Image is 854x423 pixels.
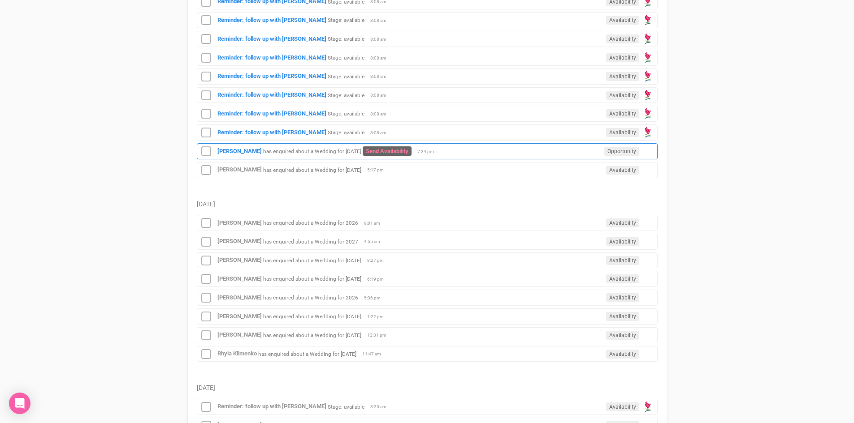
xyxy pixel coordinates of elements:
[328,403,364,410] small: Stage: available
[642,89,654,102] img: open-uri20190322-4-14wp8y4
[364,220,386,226] span: 9:01 am
[606,128,639,137] span: Availability
[217,129,326,136] strong: Reminder: follow up with [PERSON_NAME]
[217,110,326,117] a: Reminder: follow up with [PERSON_NAME]
[263,313,361,320] small: has enquired about a Wedding for [DATE]
[217,219,262,226] a: [PERSON_NAME]
[370,130,393,136] span: 8:08 am
[606,166,639,175] span: Availability
[217,91,326,98] a: Reminder: follow up with [PERSON_NAME]
[217,403,326,410] a: Reminder: follow up with [PERSON_NAME]
[263,148,361,154] small: has enquired about a Wedding for [DATE]
[328,111,364,117] small: Stage: available
[370,17,393,24] span: 8:08 am
[367,167,390,173] span: 5:17 pm
[642,70,654,83] img: open-uri20190322-4-14wp8y4
[263,276,361,282] small: has enquired about a Wedding for [DATE]
[370,92,393,98] span: 8:08 am
[606,34,639,43] span: Availability
[328,129,364,136] small: Stage: available
[217,73,326,79] a: Reminder: follow up with [PERSON_NAME]
[642,107,654,120] img: open-uri20190322-4-14wp8y4
[642,51,654,64] img: open-uri20190322-4-14wp8y4
[606,218,639,227] span: Availability
[263,167,361,173] small: has enquired about a Wedding for [DATE]
[263,238,358,244] small: has enquired about a Wedding for 2027
[642,33,654,45] img: open-uri20190322-4-14wp8y4
[217,35,326,42] a: Reminder: follow up with [PERSON_NAME]
[363,146,412,156] a: Send Availability
[606,312,639,321] span: Availability
[606,91,639,100] span: Availability
[642,14,654,26] img: open-uri20190322-4-14wp8y4
[217,294,262,301] a: [PERSON_NAME]
[328,55,364,61] small: Stage: available
[217,17,326,23] a: Reminder: follow up with [PERSON_NAME]
[606,72,639,81] span: Availability
[367,276,390,282] span: 6:19 pm
[328,92,364,98] small: Stage: available
[370,36,393,43] span: 8:08 am
[606,237,639,246] span: Availability
[367,257,390,264] span: 8:27 pm
[263,332,361,338] small: has enquired about a Wedding for [DATE]
[364,239,386,245] span: 4:55 am
[370,55,393,61] span: 8:08 am
[370,111,393,117] span: 8:08 am
[217,54,326,61] a: Reminder: follow up with [PERSON_NAME]
[362,351,385,357] span: 11:47 am
[263,257,361,263] small: has enquired about a Wedding for [DATE]
[197,201,658,208] h5: [DATE]
[217,148,262,154] a: [PERSON_NAME]
[328,17,364,23] small: Stage: available
[364,295,386,301] span: 5:36 pm
[606,331,639,340] span: Availability
[606,53,639,62] span: Availability
[263,220,358,226] small: has enquired about a Wedding for 2026
[263,295,358,301] small: has enquired about a Wedding for 2026
[367,332,390,338] span: 12:31 pm
[417,149,440,155] span: 7:34 pm
[606,293,639,302] span: Availability
[606,402,639,411] span: Availability
[606,16,639,25] span: Availability
[642,126,654,139] img: open-uri20190322-4-14wp8y4
[370,404,393,410] span: 8:30 am
[258,350,356,357] small: has enquired about a Wedding for [DATE]
[217,256,262,263] a: [PERSON_NAME]
[328,73,364,79] small: Stage: available
[217,275,262,282] a: [PERSON_NAME]
[217,238,262,244] a: [PERSON_NAME]
[217,313,262,320] a: [PERSON_NAME]
[217,350,257,357] a: Rhyia Klimenko
[217,331,262,338] a: [PERSON_NAME]
[9,393,30,414] div: Open Intercom Messenger
[606,256,639,265] span: Availability
[197,385,658,391] h5: [DATE]
[604,147,639,156] span: Opportunity
[217,166,262,173] a: [PERSON_NAME]
[606,274,639,283] span: Availability
[328,36,364,42] small: Stage: available
[606,350,639,359] span: Availability
[370,73,393,80] span: 8:08 am
[642,401,654,413] img: open-uri20190322-4-14wp8y4
[606,109,639,118] span: Availability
